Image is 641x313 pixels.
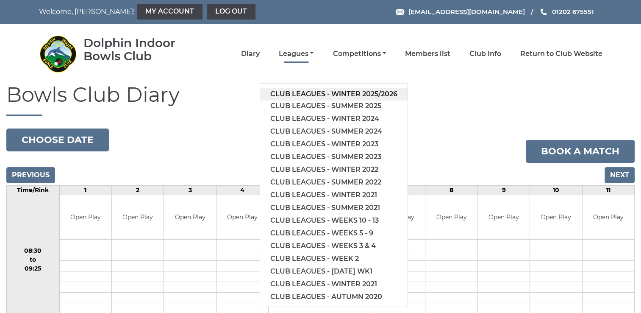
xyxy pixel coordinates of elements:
[526,140,635,163] a: Book a match
[216,195,268,240] td: Open Play
[83,36,200,63] div: Dolphin Indoor Bowls Club
[469,49,501,59] a: Club Info
[60,195,111,240] td: Open Play
[539,7,594,17] a: Phone us 01202 675551
[260,201,408,214] a: Club leagues - Summer 2021
[241,49,260,59] a: Diary
[541,8,547,15] img: Phone us
[260,291,408,303] a: Club leagues - Autumn 2020
[260,176,408,189] a: Club leagues - Summer 2022
[260,214,408,227] a: Club leagues - Weeks 10 - 13
[582,185,635,195] td: 11
[396,9,404,15] img: Email
[478,195,530,240] td: Open Play
[260,163,408,176] a: Club leagues - Winter 2022
[260,151,408,163] a: Club leagues - Summer 2023
[260,252,408,265] a: Club leagues - Week 2
[6,84,635,116] h1: Bowls Club Diary
[216,185,268,195] td: 4
[260,278,408,291] a: Club leagues - Winter 2021
[260,240,408,252] a: Club leagues - Weeks 3 & 4
[164,195,216,240] td: Open Play
[6,167,55,183] input: Previous
[408,8,524,16] span: [EMAIL_ADDRESS][DOMAIN_NAME]
[583,195,635,240] td: Open Play
[207,4,255,20] a: Log out
[279,49,314,59] a: Leagues
[112,195,164,240] td: Open Play
[520,49,602,59] a: Return to Club Website
[260,227,408,240] a: Club leagues - Weeks 5 - 9
[260,100,408,112] a: Club leagues - Summer 2025
[477,185,530,195] td: 9
[7,185,60,195] td: Time/Rink
[260,83,408,307] ul: Leagues
[59,185,111,195] td: 1
[530,195,582,240] td: Open Play
[39,4,266,20] nav: Welcome, [PERSON_NAME]!
[6,129,109,151] button: Choose date
[39,35,77,73] img: Dolphin Indoor Bowls Club
[405,49,450,59] a: Members list
[111,185,164,195] td: 2
[552,8,594,16] span: 01202 675551
[396,7,524,17] a: Email [EMAIL_ADDRESS][DOMAIN_NAME]
[260,112,408,125] a: Club leagues - Winter 2024
[260,125,408,138] a: Club leagues - Summer 2024
[137,4,203,20] a: My Account
[260,88,408,101] a: Club leagues - Winter 2025/2026
[260,265,408,278] a: Club leagues - [DATE] wk1
[605,167,635,183] input: Next
[164,185,216,195] td: 3
[260,189,408,201] a: Club leagues - Winter 2021
[530,185,582,195] td: 10
[333,49,386,59] a: Competitions
[425,185,477,195] td: 8
[260,138,408,151] a: Club leagues - Winter 2023
[425,195,477,240] td: Open Play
